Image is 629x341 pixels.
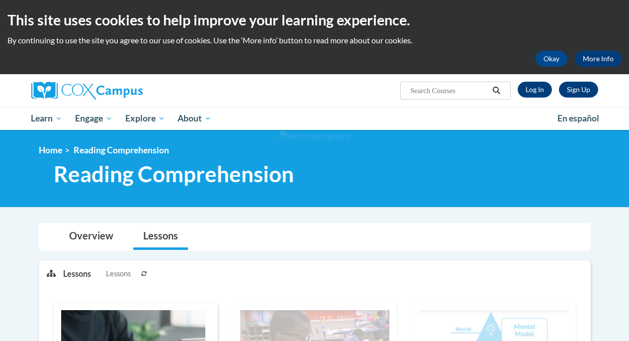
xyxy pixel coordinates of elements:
[119,107,172,130] a: Explore
[31,113,62,124] span: Learn
[74,145,169,155] span: Reading Comprehension
[7,35,622,46] p: By continuing to use the site you agree to our use of cookies. Use the ‘More info’ button to read...
[489,85,504,97] button: Search
[551,108,606,129] a: En español
[178,113,211,124] span: About
[125,113,165,124] span: Explore
[409,85,489,97] input: Search Courses
[575,51,622,67] a: More Info
[63,268,91,279] p: Lessons
[25,107,69,130] a: Learn
[59,224,123,250] a: Overview
[75,113,112,124] span: Engage
[54,161,294,187] span: Reading Comprehension
[518,82,552,98] a: Log In
[31,82,210,100] a: Cox Campus
[24,107,606,130] div: Main menu
[279,131,350,142] img: Section background
[133,224,188,250] a: Lessons
[106,268,131,279] span: Lessons
[536,51,567,67] button: Okay
[69,107,119,130] a: Engage
[31,82,143,100] img: Cox Campus
[557,113,599,123] span: En español
[559,82,598,98] a: Register
[39,145,62,155] a: Home
[7,10,622,30] h2: This site uses cookies to help improve your learning experience.
[171,107,218,130] a: About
